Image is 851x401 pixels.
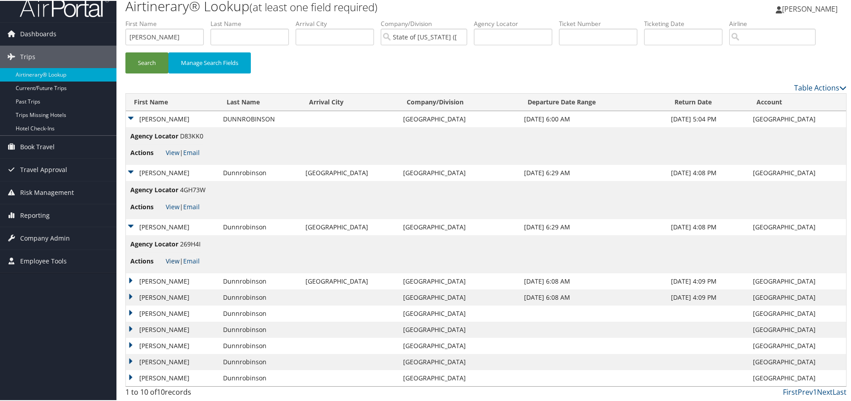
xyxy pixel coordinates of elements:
span: Risk Management [20,181,74,203]
td: [GEOGRAPHIC_DATA] [748,369,846,385]
span: Actions [130,147,164,157]
td: [DATE] 6:29 AM [520,164,666,180]
td: [GEOGRAPHIC_DATA] [748,305,846,321]
td: [GEOGRAPHIC_DATA] [748,321,846,337]
td: [GEOGRAPHIC_DATA] [748,289,846,305]
td: [PERSON_NAME] [126,305,219,321]
th: Account: activate to sort column ascending [748,93,846,110]
span: Dashboards [20,22,56,44]
td: [GEOGRAPHIC_DATA] [399,289,520,305]
td: [PERSON_NAME] [126,272,219,289]
td: [GEOGRAPHIC_DATA] [748,337,846,353]
a: View [166,202,180,210]
td: Dunnrobinson [219,218,301,234]
a: Email [183,256,200,264]
td: Dunnrobinson [219,321,301,337]
a: 1 [813,386,817,396]
td: [GEOGRAPHIC_DATA] [301,272,398,289]
td: DUNNROBINSON [219,110,301,126]
a: First [783,386,798,396]
td: [GEOGRAPHIC_DATA] [399,305,520,321]
td: [DATE] 4:09 PM [666,289,748,305]
td: [DATE] 6:00 AM [520,110,666,126]
td: Dunnrobinson [219,289,301,305]
td: [DATE] 4:08 PM [666,164,748,180]
td: [GEOGRAPHIC_DATA] [748,164,846,180]
td: [PERSON_NAME] [126,289,219,305]
span: | [166,202,200,210]
span: Travel Approval [20,158,67,180]
td: [GEOGRAPHIC_DATA] [748,272,846,289]
label: Airline [729,18,822,27]
th: Arrival City: activate to sort column ascending [301,93,398,110]
td: [GEOGRAPHIC_DATA] [399,218,520,234]
td: [GEOGRAPHIC_DATA] [399,353,520,369]
td: [PERSON_NAME] [126,369,219,385]
td: [PERSON_NAME] [126,353,219,369]
td: [GEOGRAPHIC_DATA] [399,164,520,180]
span: Company Admin [20,226,70,249]
td: Dunnrobinson [219,164,301,180]
label: Arrival City [296,18,381,27]
td: [PERSON_NAME] [126,321,219,337]
td: [DATE] 6:08 AM [520,289,666,305]
td: [GEOGRAPHIC_DATA] [399,321,520,337]
td: [DATE] 5:04 PM [666,110,748,126]
label: Last Name [211,18,296,27]
td: [DATE] 4:09 PM [666,272,748,289]
td: [PERSON_NAME] [126,218,219,234]
span: Agency Locator [130,184,178,194]
span: D83KK0 [180,131,203,139]
td: [GEOGRAPHIC_DATA] [748,110,846,126]
span: Employee Tools [20,249,67,272]
span: 4GH73W [180,185,206,193]
a: Prev [798,386,813,396]
td: Dunnrobinson [219,369,301,385]
td: [GEOGRAPHIC_DATA] [399,272,520,289]
th: First Name: activate to sort column ascending [126,93,219,110]
td: [GEOGRAPHIC_DATA] [399,110,520,126]
th: Return Date: activate to sort column ascending [666,93,748,110]
label: Agency Locator [474,18,559,27]
span: [PERSON_NAME] [782,3,838,13]
td: [DATE] 6:29 AM [520,218,666,234]
td: [PERSON_NAME] [126,110,219,126]
a: Table Actions [794,82,847,92]
span: | [166,256,200,264]
a: Email [183,147,200,156]
td: Dunnrobinson [219,337,301,353]
td: [PERSON_NAME] [126,164,219,180]
td: Dunnrobinson [219,305,301,321]
td: [PERSON_NAME] [126,337,219,353]
div: 1 to 10 of records [125,386,296,401]
th: Departure Date Range: activate to sort column ascending [520,93,666,110]
td: [GEOGRAPHIC_DATA] [301,164,398,180]
span: Actions [130,201,164,211]
td: [GEOGRAPHIC_DATA] [399,337,520,353]
span: 10 [157,386,165,396]
label: Ticket Number [559,18,644,27]
button: Manage Search Fields [168,52,251,73]
td: [GEOGRAPHIC_DATA] [399,369,520,385]
span: Trips [20,45,35,67]
label: Company/Division [381,18,474,27]
a: Email [183,202,200,210]
td: [GEOGRAPHIC_DATA] [301,218,398,234]
td: [GEOGRAPHIC_DATA] [748,218,846,234]
span: 269H4I [180,239,201,247]
td: Dunnrobinson [219,272,301,289]
span: Agency Locator [130,130,178,140]
td: [GEOGRAPHIC_DATA] [748,353,846,369]
button: Search [125,52,168,73]
span: | [166,147,200,156]
span: Reporting [20,203,50,226]
td: Dunnrobinson [219,353,301,369]
a: Last [833,386,847,396]
th: Company/Division [399,93,520,110]
a: View [166,256,180,264]
a: Next [817,386,833,396]
th: Last Name: activate to sort column ascending [219,93,301,110]
span: Actions [130,255,164,265]
label: Ticketing Date [644,18,729,27]
span: Agency Locator [130,238,178,248]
